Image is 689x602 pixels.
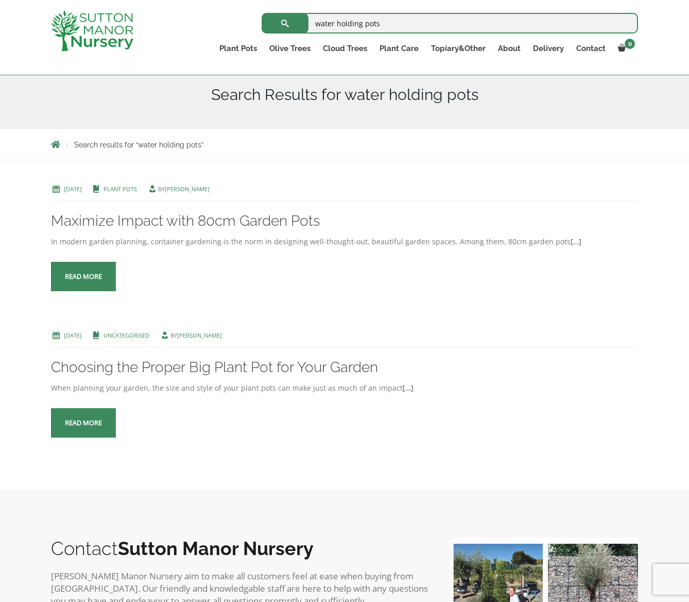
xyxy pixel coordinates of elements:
b: Sutton Manor Nursery [118,538,314,559]
a: 0 [612,41,638,56]
a: [DATE] [64,331,82,339]
div: In modern garden planning, container gardening is the norm in designing well-thought-out, beautif... [51,236,638,248]
a: [PERSON_NAME] [177,331,222,339]
a: Contact [570,41,612,56]
span: by [147,185,210,193]
a: Topiary&Other [425,41,492,56]
span: 0 [625,39,635,49]
h1: Search Results for water holding pots [51,86,638,104]
a: Read more [51,408,116,438]
a: Cloud Trees [317,41,373,56]
span: by [160,331,222,339]
span: Search results for “water holding pots” [74,141,203,149]
a: [DATE] [64,185,82,193]
a: [PERSON_NAME] [165,185,210,193]
a: Uncategorised [104,331,149,339]
a: Plant Pots [104,185,137,193]
a: […] [571,237,581,246]
h2: Contact [51,538,432,559]
nav: Breadcrumbs [51,140,638,148]
img: logo [51,10,133,51]
input: Search... [262,13,638,34]
a: Maximize Impact with 80cm Garden Pots [51,212,320,229]
a: Plant Care [373,41,425,56]
div: When planning your garden, the size and style of your plant pots can make just as much of an impact [51,382,638,394]
a: Read more [51,262,116,291]
a: Plant Pots [213,41,263,56]
a: Delivery [527,41,570,56]
a: Olive Trees [263,41,317,56]
a: […] [403,383,414,393]
a: About [492,41,527,56]
a: Choosing the Proper Big Plant Pot for Your Garden [51,359,378,376]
